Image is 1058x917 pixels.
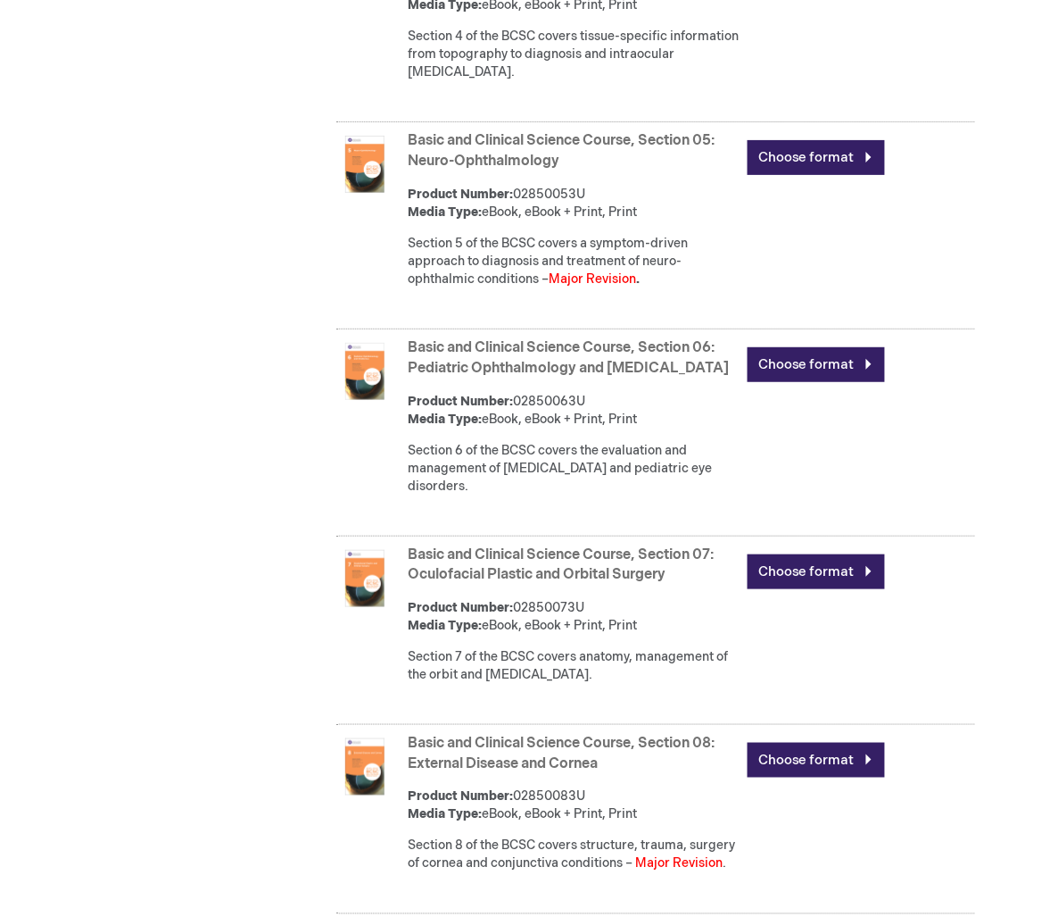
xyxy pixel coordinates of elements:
a: Choose format [748,347,885,382]
img: Basic and Clinical Science Course, Section 06: Pediatric Ophthalmology and Strabismus [336,343,393,400]
strong: Product Number: [408,394,513,409]
strong: Media Type: [408,412,482,427]
div: Section 8 of the BCSC covers structure, trauma, surgery of cornea and conjunctiva conditions – . [408,838,739,873]
div: 02850083U eBook, eBook + Print, Print [408,788,739,824]
strong: Media Type: [408,204,482,220]
div: Section 5 of the BCSC covers a symptom-driven approach to diagnosis and treatment of neuro-ophtha... [408,235,739,288]
a: Basic and Clinical Science Course, Section 06: Pediatric Ophthalmology and [MEDICAL_DATA] [408,339,729,377]
a: Basic and Clinical Science Course, Section 07: Oculofacial Plastic and Orbital Surgery [408,546,714,584]
strong: Media Type: [408,807,482,822]
a: Choose format [748,554,885,589]
div: 02850053U eBook, eBook + Print, Print [408,186,739,221]
img: Basic and Clinical Science Course, Section 05: Neuro-Ophthalmology [336,136,393,193]
strong: Product Number: [408,187,513,202]
div: 02850073U eBook, eBook + Print, Print [408,599,739,635]
img: Basic and Clinical Science Course, Section 08: External Disease and Cornea [336,738,393,796]
strong: Product Number: [408,789,513,804]
a: Basic and Clinical Science Course, Section 05: Neuro-Ophthalmology [408,132,715,170]
font: Major Revision [635,856,723,871]
div: 02850063U eBook, eBook + Print, Print [408,393,739,429]
strong: Media Type: [408,618,482,633]
font: Major Revision [549,271,636,287]
strong: Product Number: [408,600,513,615]
div: Section 6 of the BCSC covers the evaluation and management of [MEDICAL_DATA] and pediatric eye di... [408,442,739,496]
div: Section 4 of the BCSC covers tissue-specific information from topography to diagnosis and intraoc... [408,28,739,81]
div: Section 7 of the BCSC covers anatomy, management of the orbit and [MEDICAL_DATA]. [408,648,739,684]
img: Basic and Clinical Science Course, Section 07: Oculofacial Plastic and Orbital Surgery [336,550,393,607]
a: Choose format [748,743,885,778]
strong: . [636,271,640,287]
a: Choose format [748,140,885,175]
a: Basic and Clinical Science Course, Section 08: External Disease and Cornea [408,735,715,772]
